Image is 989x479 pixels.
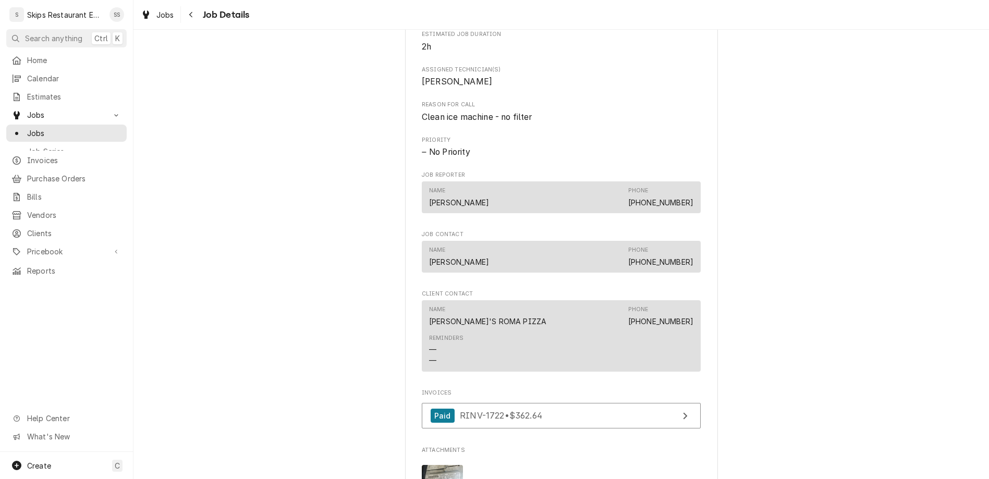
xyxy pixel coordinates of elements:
a: Clients [6,225,127,242]
span: Job Series [27,146,121,157]
span: Jobs [156,9,174,20]
div: No Priority [422,146,701,158]
span: Help Center [27,413,120,424]
span: 2h [422,42,431,52]
span: Bills [27,191,121,202]
div: — [429,355,436,366]
button: Search anythingCtrlK [6,29,127,47]
span: Priority [422,146,701,158]
span: Purchase Orders [27,173,121,184]
span: Attachments [422,446,701,455]
div: Name [429,305,446,314]
a: Go to Jobs [6,106,127,124]
div: SS [109,7,124,22]
div: Contact [422,241,701,273]
span: Jobs [27,109,106,120]
div: Name [429,246,446,254]
div: Name [429,305,546,326]
span: Jobs [27,128,121,139]
div: Name [429,187,489,207]
div: Phone [628,305,693,326]
a: View Invoice [422,403,701,428]
span: Reason For Call [422,101,701,109]
div: Priority [422,136,701,158]
div: Job Reporter List [422,181,701,218]
span: Reason For Call [422,111,701,124]
span: Priority [422,136,701,144]
span: Pricebook [27,246,106,257]
span: Ctrl [94,33,108,44]
span: Estimated Job Duration [422,30,701,39]
span: Job Details [200,8,250,22]
div: Reminders [429,334,463,366]
button: Navigate back [183,6,200,23]
span: Client Contact [422,290,701,298]
a: Estimates [6,88,127,105]
a: Job Series [6,143,127,160]
div: Contact [422,300,701,372]
a: Reports [6,262,127,279]
a: Calendar [6,70,127,87]
span: Create [27,461,51,470]
div: Name [429,187,446,195]
span: Job Contact [422,230,701,239]
div: Paid [431,409,455,423]
a: Go to Help Center [6,410,127,427]
div: Phone [628,246,649,254]
div: [PERSON_NAME]'S ROMA PIZZA [429,316,546,327]
div: Phone [628,187,649,195]
span: C [115,460,120,471]
span: Assigned Technician(s) [422,66,701,74]
a: Bills [6,188,127,205]
div: Client Contact List [422,300,701,376]
div: [PERSON_NAME] [429,197,489,208]
a: Go to What's New [6,428,127,445]
div: Phone [628,246,693,267]
span: Assigned Technician(s) [422,76,701,88]
a: Invoices [6,152,127,169]
div: Job Contact List [422,241,701,277]
span: Invoices [27,155,121,166]
a: Home [6,52,127,69]
span: Job Reporter [422,171,701,179]
div: — [429,344,436,355]
span: Search anything [25,33,82,44]
span: Reports [27,265,121,276]
div: Estimated Job Duration [422,30,701,53]
span: RINV-1722 • $362.64 [460,410,542,421]
a: Jobs [6,125,127,142]
span: Calendar [27,73,121,84]
div: S [9,7,24,22]
div: Client Contact [422,290,701,376]
div: Invoices [422,389,701,434]
a: Purchase Orders [6,170,127,187]
a: Jobs [137,6,178,23]
span: Estimates [27,91,121,102]
span: Vendors [27,210,121,220]
span: Home [27,55,121,66]
div: Reason For Call [422,101,701,123]
a: Vendors [6,206,127,224]
a: [PHONE_NUMBER] [628,317,693,326]
span: K [115,33,120,44]
div: Reminders [429,334,463,342]
span: Estimated Job Duration [422,41,701,53]
span: What's New [27,431,120,442]
div: Job Reporter [422,171,701,218]
div: Contact [422,181,701,213]
span: Invoices [422,389,701,397]
a: Go to Pricebook [6,243,127,260]
div: Phone [628,187,693,207]
span: [PERSON_NAME] [422,77,492,87]
div: Skips Restaurant Equipment [27,9,104,20]
span: Clients [27,228,121,239]
div: Assigned Technician(s) [422,66,701,88]
div: Job Contact [422,230,701,277]
span: Clean ice machine - no filter [422,112,532,122]
div: [PERSON_NAME] [429,256,489,267]
div: Name [429,246,489,267]
a: [PHONE_NUMBER] [628,257,693,266]
div: Shan Skipper's Avatar [109,7,124,22]
div: Phone [628,305,649,314]
a: [PHONE_NUMBER] [628,198,693,207]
